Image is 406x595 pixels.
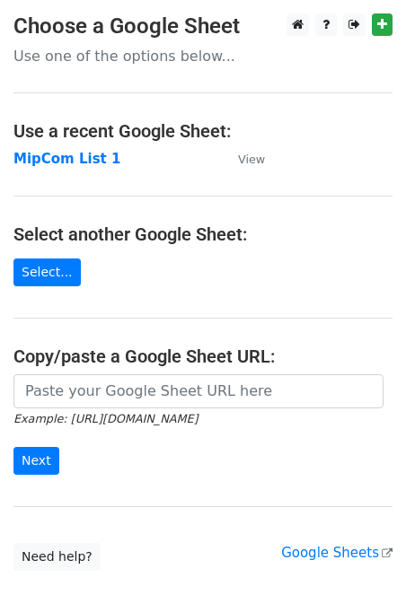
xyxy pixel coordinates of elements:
a: Google Sheets [281,545,393,561]
h3: Choose a Google Sheet [13,13,393,39]
a: MipCom List 1 [13,151,120,167]
h4: Copy/paste a Google Sheet URL: [13,346,393,367]
a: Need help? [13,543,101,571]
a: View [220,151,265,167]
a: Select... [13,258,81,286]
h4: Use a recent Google Sheet: [13,120,393,142]
p: Use one of the options below... [13,47,393,66]
h4: Select another Google Sheet: [13,223,393,245]
small: View [238,153,265,166]
small: Example: [URL][DOMAIN_NAME] [13,412,198,425]
input: Paste your Google Sheet URL here [13,374,384,408]
input: Next [13,447,59,475]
